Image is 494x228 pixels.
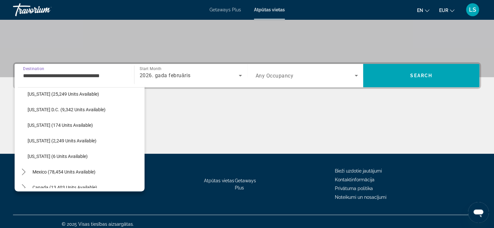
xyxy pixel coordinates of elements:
[23,66,44,71] span: Destination
[256,73,294,79] span: Any Occupancy
[417,6,429,15] button: Mainīt valodu
[254,7,285,12] a: Atpūtas vietas
[204,178,234,183] a: Atpūtas vietas
[15,64,479,87] div: Search widget
[28,107,106,112] span: [US_STATE] D.C. (9,342 units available)
[235,178,256,190] a: Getaways Plus
[32,185,97,190] span: Canada (13,403 units available)
[28,123,93,128] span: [US_STATE] (174 units available)
[468,202,489,223] iframe: Poga ziņojumapmaiņas loga atvēršanai
[18,166,29,178] button: Toggle Mexico (78,454 units available) submenu
[469,6,476,13] font: LS
[15,84,145,191] div: Destination options
[410,73,432,78] span: Search
[28,91,99,97] span: [US_STATE] (25,249 units available)
[439,8,448,13] font: EUR
[24,119,145,131] button: Select destination: West Virginia (174 units available)
[140,72,191,78] span: 2026. gada februāris
[24,150,145,162] button: Select destination: Wyoming (6 units available)
[13,1,78,18] a: Travorium
[24,104,145,115] button: Select destination: Washington D.C. (9,342 units available)
[335,177,374,182] a: Kontaktinformācija
[29,166,145,178] button: Select destination: Mexico (78,454 units available)
[23,72,126,80] input: Select destination
[209,7,241,12] a: Getaways Plus
[464,3,481,17] button: Lietotāja izvēlne
[24,88,145,100] button: Select destination: Washington (25,249 units available)
[335,186,373,191] a: Privātuma politika
[18,182,29,193] button: Toggle Canada (13,403 units available) submenu
[62,222,134,227] font: © 2025 Visas tiesības aizsargātas.
[28,138,96,143] span: [US_STATE] (2,249 units available)
[24,135,145,147] button: Select destination: Wisconsin (2,249 units available)
[439,6,454,15] button: Mainīt valūtu
[335,195,386,200] a: Noteikumi un nosacījumi
[140,66,161,71] span: Start Month
[29,182,145,193] button: Select destination: Canada (13,403 units available)
[32,169,95,174] span: Mexico (78,454 units available)
[417,8,423,13] font: en
[28,154,88,159] span: [US_STATE] (6 units available)
[335,168,382,174] a: Bieži uzdotie jautājumi
[363,64,479,87] button: Search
